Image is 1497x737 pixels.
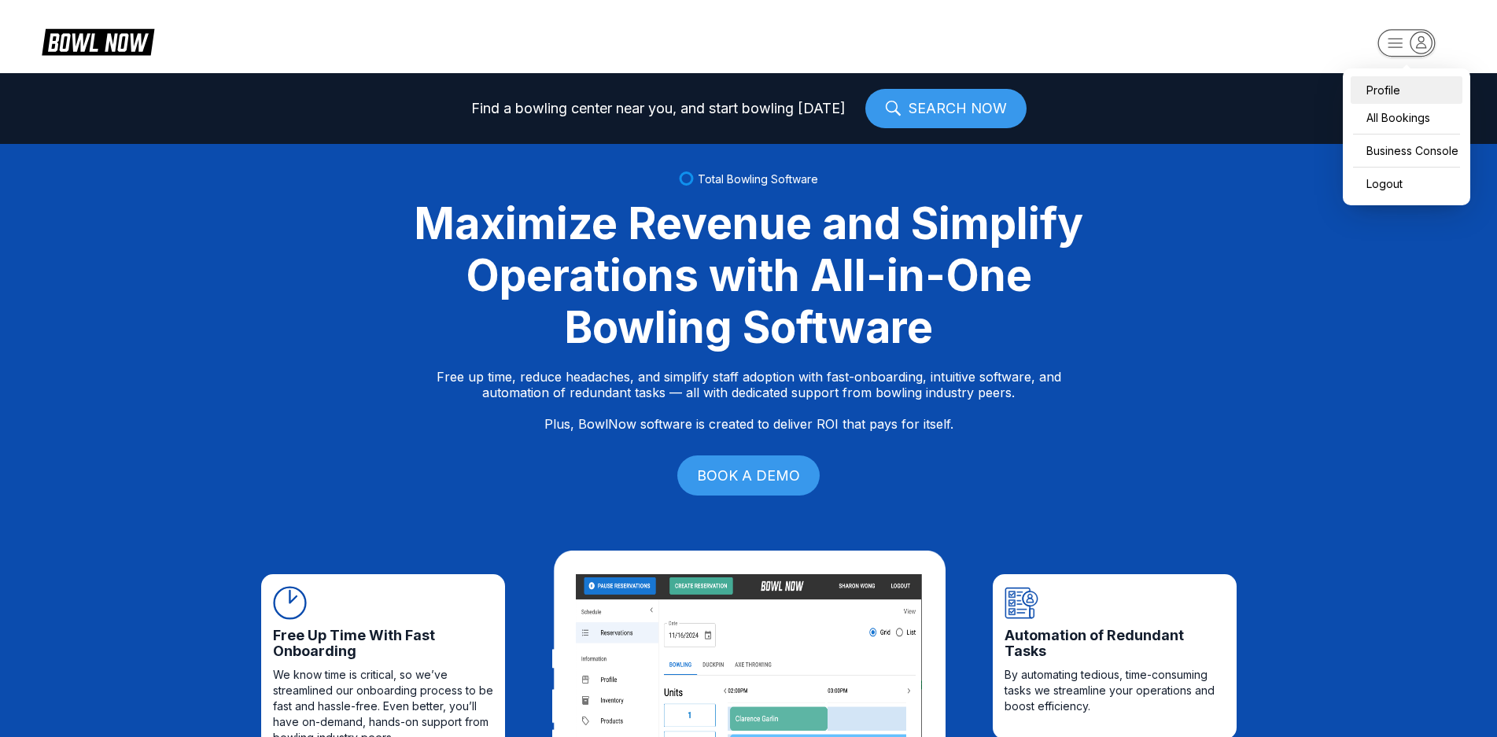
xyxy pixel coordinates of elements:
span: Total Bowling Software [698,172,818,186]
span: By automating tedious, time-consuming tasks we streamline your operations and boost efficiency. [1005,667,1225,714]
span: Find a bowling center near you, and start bowling [DATE] [471,101,846,116]
a: Profile [1351,76,1462,104]
a: BOOK A DEMO [677,455,820,496]
span: Free Up Time With Fast Onboarding [273,628,493,659]
button: Logout [1351,170,1462,197]
span: Automation of Redundant Tasks [1005,628,1225,659]
a: SEARCH NOW [865,89,1027,128]
div: Maximize Revenue and Simplify Operations with All-in-One Bowling Software [395,197,1103,353]
p: Free up time, reduce headaches, and simplify staff adoption with fast-onboarding, intuitive softw... [437,369,1061,432]
a: Business Console [1351,137,1462,164]
a: All Bookings [1351,104,1462,131]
